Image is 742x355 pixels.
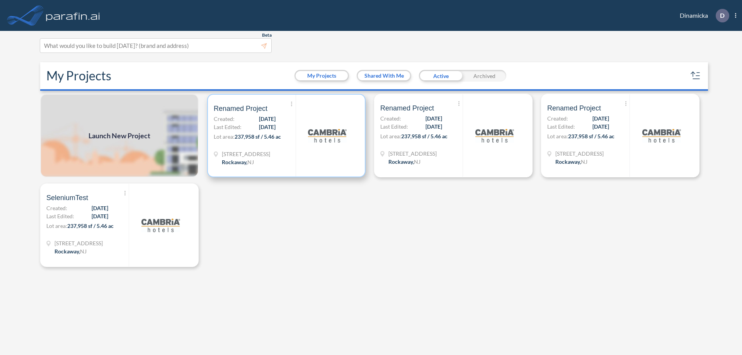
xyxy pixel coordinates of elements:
[40,94,199,177] a: Launch New Project
[547,122,575,131] span: Last Edited:
[44,8,102,23] img: logo
[92,204,108,212] span: [DATE]
[388,158,420,166] div: Rockaway, NJ
[222,159,247,165] span: Rockaway ,
[46,204,67,212] span: Created:
[419,70,463,82] div: Active
[222,158,254,166] div: Rockaway, NJ
[668,9,736,22] div: Dinamicka
[568,133,614,139] span: 237,958 sf / 5.46 ac
[214,115,235,123] span: Created:
[141,206,180,245] img: logo
[592,122,609,131] span: [DATE]
[689,70,702,82] button: sort
[401,133,448,139] span: 237,958 sf / 5.46 ac
[259,123,276,131] span: [DATE]
[380,104,434,113] span: Renamed Project
[414,158,420,165] span: NJ
[358,71,410,80] button: Shared With Me
[67,223,114,229] span: 237,958 sf / 5.46 ac
[214,104,267,113] span: Renamed Project
[308,116,347,155] img: logo
[388,149,437,158] span: 321 Mt Hope Ave
[214,133,235,140] span: Lot area:
[235,133,281,140] span: 237,958 sf / 5.46 ac
[380,133,401,139] span: Lot area:
[222,150,270,158] span: 321 Mt Hope Ave
[475,116,514,155] img: logo
[380,114,401,122] span: Created:
[547,114,568,122] span: Created:
[259,115,276,123] span: [DATE]
[296,71,348,80] button: My Projects
[247,159,254,165] span: NJ
[46,193,88,202] span: SeleniumTest
[80,248,87,255] span: NJ
[592,114,609,122] span: [DATE]
[46,223,67,229] span: Lot area:
[642,116,681,155] img: logo
[54,247,87,255] div: Rockaway, NJ
[54,248,80,255] span: Rockaway ,
[92,212,108,220] span: [DATE]
[88,131,150,141] span: Launch New Project
[380,122,408,131] span: Last Edited:
[388,158,414,165] span: Rockaway ,
[547,104,601,113] span: Renamed Project
[547,133,568,139] span: Lot area:
[46,68,111,83] h2: My Projects
[720,12,725,19] p: D
[425,122,442,131] span: [DATE]
[555,158,581,165] span: Rockaway ,
[46,212,74,220] span: Last Edited:
[425,114,442,122] span: [DATE]
[262,32,272,38] span: Beta
[555,149,604,158] span: 321 Mt Hope Ave
[463,70,506,82] div: Archived
[54,239,103,247] span: 321 Mt Hope Ave
[581,158,587,165] span: NJ
[555,158,587,166] div: Rockaway, NJ
[40,94,199,177] img: add
[214,123,242,131] span: Last Edited:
